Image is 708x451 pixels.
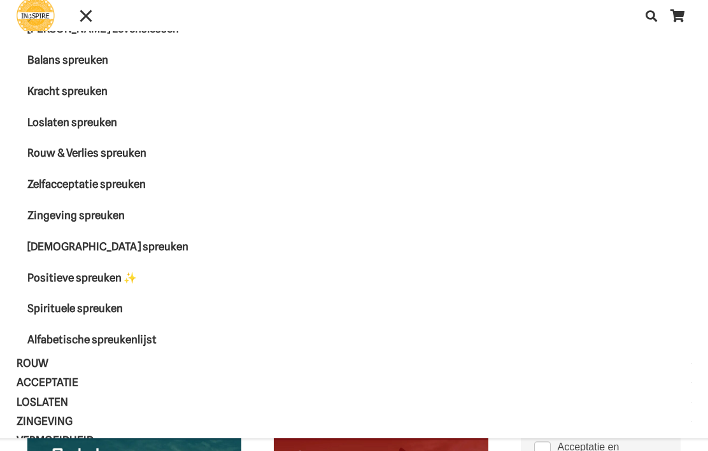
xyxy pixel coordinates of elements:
span: Acceptatie Menu [691,375,692,391]
span: ROUW [17,357,70,370]
a: [DEMOGRAPHIC_DATA] spreukenMooiste spreuken Menu [17,232,692,263]
span: ROUW Menu [691,356,692,372]
span: Spirituele spreuken [27,303,145,315]
span: Loslaten Menu [691,395,692,411]
span: Loslaten spreuken [27,117,139,129]
a: Spirituele spreukenSpirituele spreuken Menu [17,294,692,325]
span: VERMOEIDHEID Menu [691,433,692,449]
a: Zelfacceptatie spreukenZelfacceptatie spreuken Menu [17,169,692,201]
span: Positieve spreuken ✨ [27,272,159,285]
span: Zingeving [17,415,94,428]
a: Balans spreukenBalans spreuken Menu [17,45,692,76]
span: Zingeving Menu [691,414,692,430]
a: Positieve spreuken ✨Positieve spreuken ✨ Menu [17,263,692,294]
span: Alfabetische spreukenlijst [27,334,157,347]
span: Zelfacceptatie spreuken [27,178,167,191]
a: AcceptatieAcceptatie Menu [17,375,692,394]
a: Rouw & Verlies spreukenRouw & Verlies spreuken Menu [17,139,692,170]
span: [DEMOGRAPHIC_DATA] spreuken [27,241,210,254]
a: LoslatenLoslaten Menu [17,395,692,414]
a: ROUWROUW Menu [17,356,692,375]
a: Zingeving spreukenZingeving spreuken Menu [17,201,692,232]
span: Zingeving spreuken [27,210,146,222]
a: Alfabetische spreukenlijst [17,325,692,356]
span: Kracht spreuken [27,85,129,98]
span: Loslaten [17,396,90,409]
a: Loslaten spreukenLoslaten spreuken Menu [17,108,692,139]
span: Balans spreuken [27,54,130,67]
span: VERMOEIDHEID [17,434,115,447]
a: Kracht spreukenKracht spreuken Menu [17,76,692,108]
a: Menu [69,8,102,24]
span: Rouw & Verlies spreuken [27,147,168,160]
span: Acceptatie [17,376,100,389]
a: ZingevingZingeving Menu [17,414,692,433]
